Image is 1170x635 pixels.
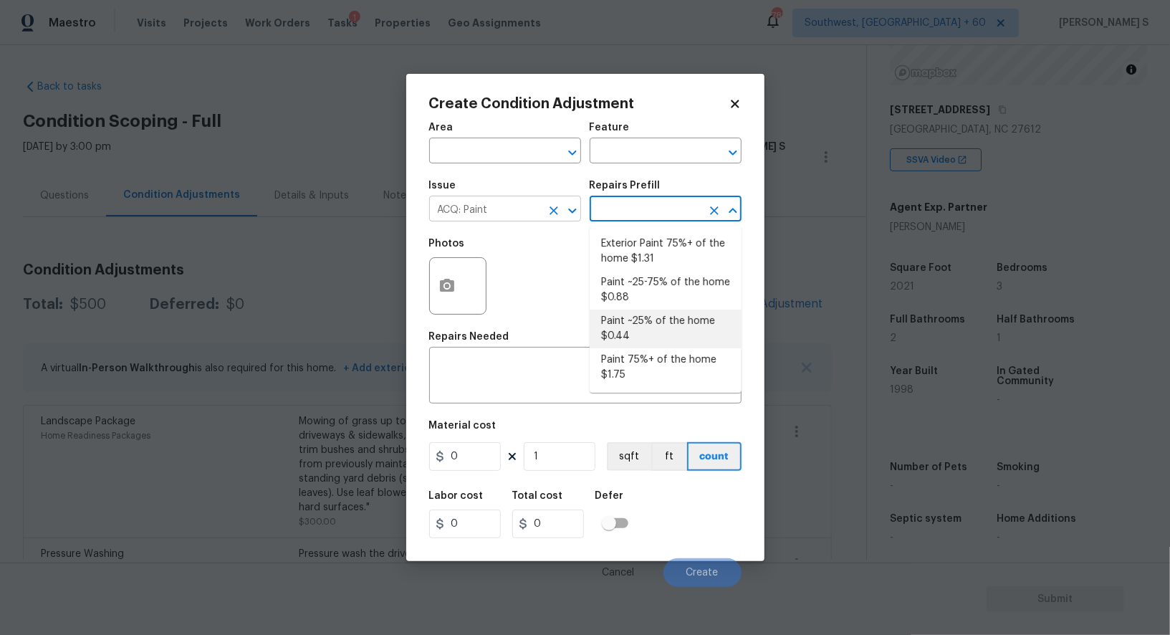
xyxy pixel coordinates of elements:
[580,558,658,587] button: Cancel
[723,201,743,221] button: Close
[590,271,742,310] li: Paint ~25-75% of the home $0.88
[590,123,630,133] h5: Feature
[687,442,742,471] button: count
[704,201,724,221] button: Clear
[686,568,719,578] span: Create
[429,239,465,249] h5: Photos
[607,442,651,471] button: sqft
[651,442,687,471] button: ft
[544,201,564,221] button: Clear
[590,310,742,348] li: Paint ~25% of the home $0.44
[663,558,742,587] button: Create
[723,143,743,163] button: Open
[595,491,624,501] h5: Defer
[590,348,742,387] li: Paint 75%+ of the home $1.75
[429,123,454,133] h5: Area
[590,181,661,191] h5: Repairs Prefill
[429,97,729,111] h2: Create Condition Adjustment
[603,568,635,578] span: Cancel
[429,181,456,191] h5: Issue
[562,143,582,163] button: Open
[429,421,497,431] h5: Material cost
[562,201,582,221] button: Open
[512,491,563,501] h5: Total cost
[429,491,484,501] h5: Labor cost
[429,332,509,342] h5: Repairs Needed
[590,232,742,271] li: Exterior Paint 75%+ of the home $1.31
